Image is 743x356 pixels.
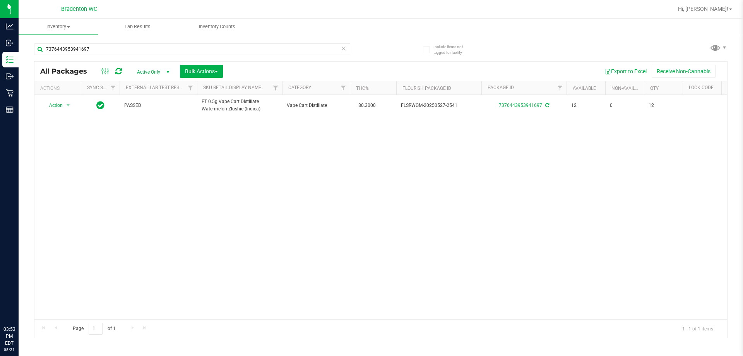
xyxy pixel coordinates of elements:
span: Vape Cart Distillate [287,102,345,109]
a: Filter [269,81,282,95]
inline-svg: Inbound [6,39,14,47]
inline-svg: Reports [6,106,14,114]
a: Filter [554,81,567,95]
p: 03:53 PM EDT [3,326,15,347]
a: Inventory [19,19,98,35]
span: Clear [341,43,346,53]
span: FT 0.5g Vape Cart Distillate Watermelon Zlushie (Indica) [202,98,277,113]
inline-svg: Inventory [6,56,14,64]
a: Filter [107,81,120,95]
a: External Lab Test Result [126,85,187,90]
button: Receive Non-Cannabis [652,65,716,78]
span: Inventory Counts [188,23,246,30]
iframe: Resource center [8,294,31,317]
a: Qty [650,86,659,91]
button: Export to Excel [600,65,652,78]
span: PASSED [124,102,192,109]
a: 7376443953941697 [499,103,542,108]
a: Lock Code [689,85,714,90]
span: Action [42,100,63,111]
a: Non-Available [611,86,646,91]
input: 1 [89,323,103,335]
span: 0 [610,102,639,109]
div: Actions [40,86,78,91]
a: Package ID [488,85,514,90]
span: All Packages [40,67,95,76]
a: Sku Retail Display Name [203,85,261,90]
a: Available [573,86,596,91]
a: Inventory Counts [177,19,257,35]
inline-svg: Analytics [6,22,14,30]
span: In Sync [96,100,104,111]
inline-svg: Retail [6,89,14,97]
span: 80.3000 [354,100,380,111]
a: Category [288,85,311,90]
span: Bradenton WC [61,6,97,12]
a: Flourish Package ID [402,86,451,91]
p: 08/21 [3,347,15,353]
span: Page of 1 [66,323,122,335]
a: Sync Status [87,85,117,90]
span: Bulk Actions [185,68,218,74]
a: Filter [337,81,350,95]
span: Hi, [PERSON_NAME]! [678,6,728,12]
span: 12 [571,102,601,109]
a: Filter [184,81,197,95]
span: select [63,100,73,111]
span: Inventory [19,23,98,30]
span: Include items not tagged for facility [433,44,472,55]
span: FLSRWGM-20250527-2541 [401,102,477,109]
inline-svg: Outbound [6,72,14,80]
span: 12 [649,102,678,109]
span: Sync from Compliance System [544,103,549,108]
span: Lab Results [114,23,161,30]
a: Lab Results [98,19,177,35]
input: Search Package ID, Item Name, SKU, Lot or Part Number... [34,43,350,55]
button: Bulk Actions [180,65,223,78]
span: 1 - 1 of 1 items [676,323,719,334]
a: THC% [356,86,369,91]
